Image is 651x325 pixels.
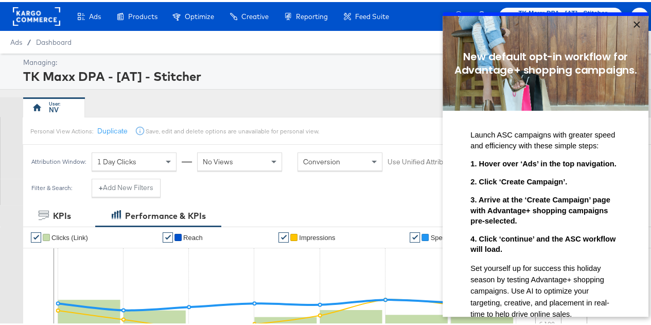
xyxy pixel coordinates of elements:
[630,6,648,24] button: NV
[97,124,127,134] button: Duplicate
[163,230,173,241] a: ✔
[10,36,22,44] span: Ads
[53,208,71,220] div: KPIs
[125,208,206,220] div: Performance & KPIs
[92,177,161,195] button: +Add New Filters
[28,98,178,110] p: ​
[185,10,214,19] span: Optimize
[355,10,389,19] span: Feed Suite
[28,165,125,174] span: 2. Click ‘Create Campaign’.
[28,183,168,212] span: 3. Arrive at the ‘Create Campaign’ page with Advantage+ shopping campaigns pre-selected.
[518,6,607,17] span: TK Maxx DPA - [AT] - Stitcher
[410,230,420,241] a: ✔
[51,232,88,240] span: Clicks (Link)
[30,125,93,133] div: Personal View Actions:
[203,155,233,164] span: No Views
[388,155,484,165] label: Use Unified Attribution Setting:
[241,10,269,19] span: Creative
[49,103,59,113] div: NV
[499,6,623,24] button: TK Maxx DPA - [AT] - StitcherMindshare World UK
[22,36,36,44] span: /
[28,252,167,306] span: Set yourself up for success this holiday season by testing Advantage+ shopping campaigns. Use AI ...
[185,4,203,22] a: Close modal
[145,125,319,133] div: Save, edit and delete options are unavailable for personal view.
[28,147,173,156] span: 1. Hover over ‘Ads’ in the top navigation.
[23,56,646,65] div: Managing:
[128,10,157,19] span: Products
[430,232,450,240] span: Spend
[31,182,73,190] div: Filter & Search:
[99,181,103,191] strong: +
[635,9,644,21] span: NV
[299,232,335,240] span: Impressions
[303,155,340,164] span: Conversion
[31,230,41,241] a: ✔
[36,36,72,44] a: Dashboard
[296,10,328,19] span: Reporting
[97,155,136,164] span: 1 Day Clicks
[23,65,646,83] div: TK Maxx DPA - [AT] - Stitcher
[31,156,86,163] div: Attribution Window:
[28,118,172,137] span: Launch ASC campaigns with greater speed and efficiency with these simple steps:
[28,223,173,241] span: 4. Click ‘continue’ and the ASC workflow will load.
[183,232,203,240] span: Reach
[278,230,289,241] a: ✔
[11,37,194,65] span: New default opt-in workflow for Advantage+ shopping campaigns.
[89,10,101,19] span: Ads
